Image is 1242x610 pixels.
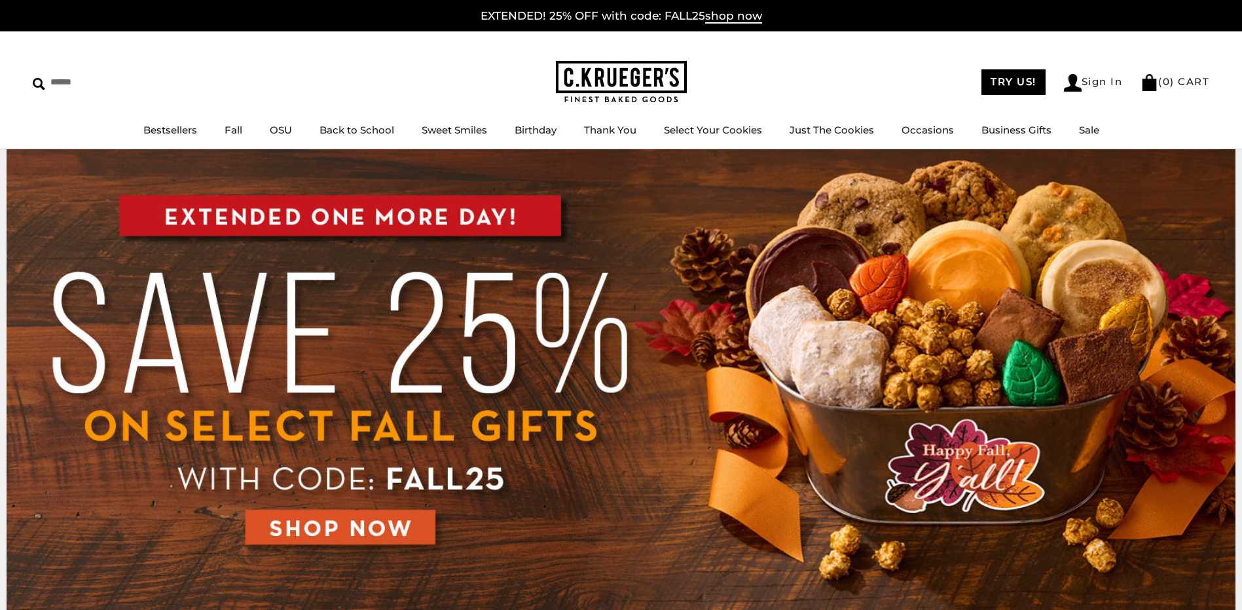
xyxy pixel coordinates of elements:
a: Thank You [584,124,636,136]
a: Occasions [902,124,954,136]
input: Search [33,72,189,92]
span: shop now [705,9,762,24]
a: Just The Cookies [790,124,874,136]
img: C.KRUEGER'S [556,61,687,103]
img: Bag [1141,74,1158,91]
a: OSU [270,124,292,136]
img: Search [33,78,45,90]
a: Select Your Cookies [664,124,762,136]
a: (0) CART [1141,75,1209,88]
a: Business Gifts [981,124,1051,136]
a: Sale [1079,124,1099,136]
a: Birthday [515,124,557,136]
img: Account [1064,74,1082,92]
span: 0 [1163,75,1171,88]
a: Fall [225,124,242,136]
a: Sign In [1064,74,1123,92]
a: Sweet Smiles [422,124,487,136]
a: Back to School [320,124,394,136]
a: TRY US! [981,69,1046,95]
img: C.Krueger's Special Offer [7,149,1235,610]
a: Bestsellers [143,124,197,136]
a: EXTENDED! 25% OFF with code: FALL25shop now [481,9,762,24]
